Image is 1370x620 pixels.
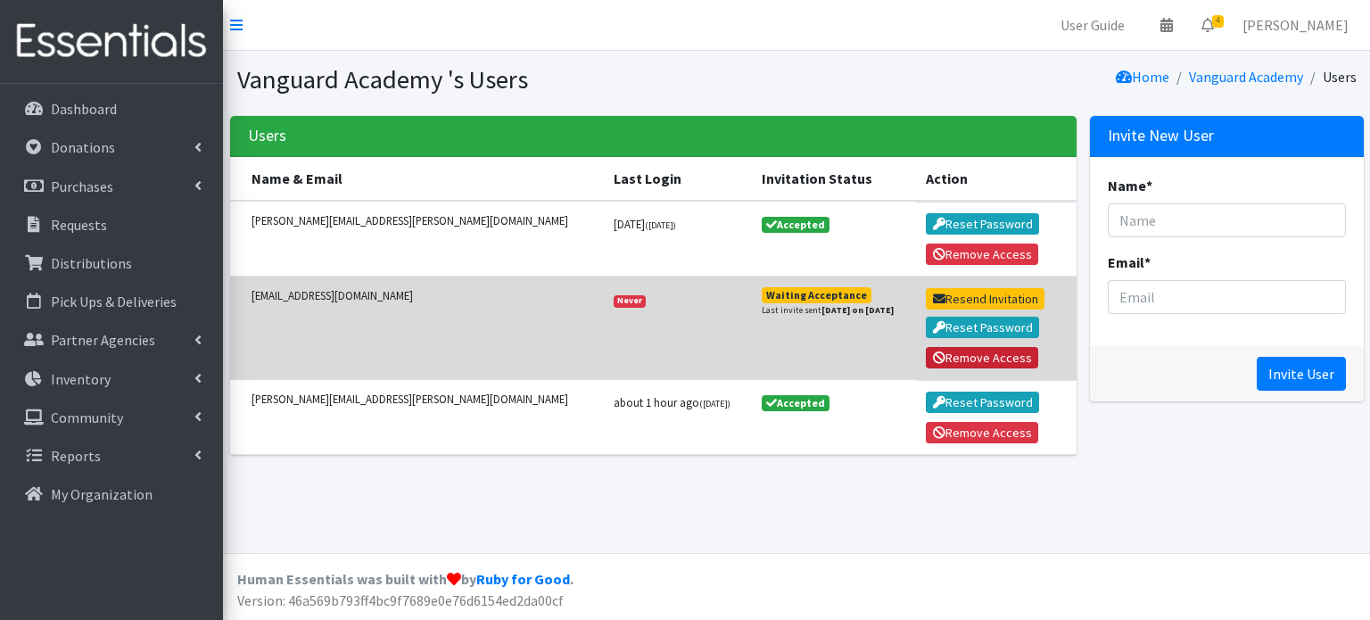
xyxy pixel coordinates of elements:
[51,178,113,195] p: Purchases
[51,485,153,503] p: My Organization
[926,288,1044,310] button: Resend Invitation
[1228,7,1363,43] a: [PERSON_NAME]
[1116,68,1169,86] a: Home
[51,138,115,156] p: Donations
[614,395,730,409] small: about 1 hour ago
[645,219,676,231] small: ([DATE])
[7,322,216,358] a: Partner Agencies
[751,157,915,201] th: Invitation Status
[7,12,216,71] img: HumanEssentials
[7,129,216,165] a: Donations
[237,64,790,95] h1: Vanguard Academy 's Users
[237,591,564,609] span: Version: 46a569b793ff4bc9f7689e0e76d6154ed2da00cf
[248,127,286,145] h3: Users
[7,284,216,319] a: Pick Ups & Deliveries
[603,157,751,201] th: Last Login
[7,400,216,435] a: Community
[7,438,216,474] a: Reports
[1046,7,1139,43] a: User Guide
[252,212,593,229] small: [PERSON_NAME][EMAIL_ADDRESS][PERSON_NAME][DOMAIN_NAME]
[1189,68,1303,86] a: Vanguard Academy
[762,395,829,411] span: Accepted
[230,157,604,201] th: Name & Email
[926,422,1038,443] button: Remove Access
[51,409,123,426] p: Community
[614,217,676,231] small: [DATE]
[762,303,894,317] small: Last invite sent
[1187,7,1228,43] a: 4
[51,254,132,272] p: Distributions
[51,216,107,234] p: Requests
[476,570,570,588] a: Ruby for Good
[1146,177,1152,194] abbr: required
[7,91,216,127] a: Dashboard
[1212,15,1224,28] span: 4
[51,293,177,310] p: Pick Ups & Deliveries
[1108,252,1151,273] label: Email
[1108,203,1346,237] input: Name
[7,169,216,204] a: Purchases
[1303,64,1357,90] li: Users
[252,391,593,408] small: [PERSON_NAME][EMAIL_ADDRESS][PERSON_NAME][DOMAIN_NAME]
[51,100,117,118] p: Dashboard
[237,570,574,588] strong: Human Essentials was built with by .
[762,217,829,233] span: Accepted
[252,287,593,304] small: [EMAIL_ADDRESS][DOMAIN_NAME]
[926,213,1039,235] button: Reset Password
[926,244,1038,265] button: Remove Access
[51,370,111,388] p: Inventory
[821,304,894,316] strong: [DATE] on [DATE]
[699,398,730,409] small: ([DATE])
[915,157,1077,201] th: Action
[1257,357,1346,391] input: Invite User
[766,290,867,301] div: Waiting Acceptance
[7,245,216,281] a: Distributions
[926,317,1039,338] button: Reset Password
[926,347,1038,368] button: Remove Access
[1108,127,1214,145] h3: Invite New User
[51,331,155,349] p: Partner Agencies
[7,476,216,512] a: My Organization
[51,447,101,465] p: Reports
[1108,280,1346,314] input: Email
[7,361,216,397] a: Inventory
[926,392,1039,413] button: Reset Password
[614,295,646,308] span: Never
[1108,175,1152,196] label: Name
[1144,253,1151,271] abbr: required
[7,207,216,243] a: Requests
